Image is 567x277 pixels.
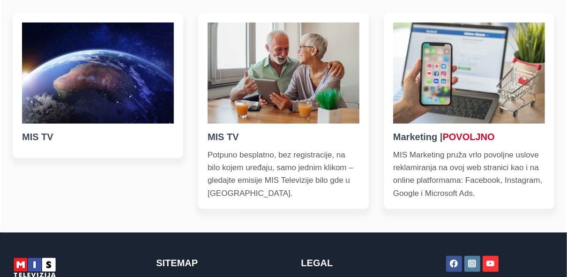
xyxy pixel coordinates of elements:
a: MIS TVPotpuno besplatno, bez registracije, na bilo kojem uređaju, samo jednim klikom – gledajte e... [198,13,369,209]
a: YouTube [483,256,499,272]
a: Marketing |POVOLJNOMIS Marketing pruža vrlo povoljne uslove reklamiranja na ovoj web stranici kao... [384,13,554,209]
red: POVOLJNO [443,132,495,142]
h2: Sitemap [156,256,266,270]
p: Potpuno besplatno, bez registracije, na bilo kojem uređaju, samo jednim klikom – gledajte emisije... [208,149,359,200]
h5: MIS TV [208,130,359,144]
h2: Legal [301,256,411,270]
h5: MIS TV [22,130,174,144]
a: Instagram [464,256,480,272]
a: Facebook [446,256,462,272]
h5: Marketing | [393,130,545,144]
p: MIS Marketing pruža vrlo povoljne uslove reklamiranja na ovoj web stranici kao i na online platfo... [393,149,545,200]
